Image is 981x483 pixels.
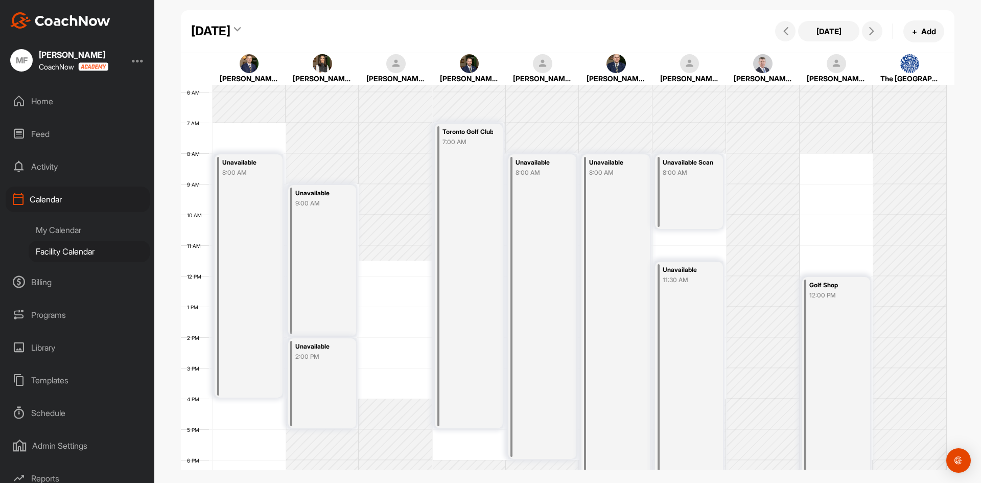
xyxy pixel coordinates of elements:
div: Programs [6,302,150,328]
div: [PERSON_NAME] [587,73,645,84]
div: Billing [6,269,150,295]
img: CoachNow acadmey [78,62,108,71]
div: Golf Shop [809,280,860,291]
div: MF [10,49,33,72]
div: [PERSON_NAME] [734,73,792,84]
div: Open Intercom Messenger [946,448,971,473]
div: Unavailable [589,157,640,169]
img: CoachNow [10,12,110,29]
div: My Calendar [29,219,150,241]
div: 7:00 AM [442,137,493,147]
div: [PERSON_NAME] [660,73,719,84]
div: 11:30 AM [663,275,713,285]
div: Feed [6,121,150,147]
div: Admin Settings [6,433,150,458]
div: [PERSON_NAME] [440,73,499,84]
div: [PERSON_NAME] [513,73,572,84]
div: 10 AM [181,212,212,218]
div: 9:00 AM [295,199,346,208]
div: 8 AM [181,151,210,157]
div: 3 PM [181,365,209,372]
div: Facility Calendar [29,241,150,262]
img: square_50820e9176b40dfe1a123c7217094fa9.jpg [460,54,479,74]
div: 12:00 PM [809,291,860,300]
div: CoachNow [39,62,108,71]
div: 9 AM [181,181,210,188]
span: + [912,26,917,37]
div: [PERSON_NAME] [39,51,108,59]
div: 7 AM [181,120,209,126]
div: 8:00 AM [516,168,566,177]
div: [PERSON_NAME] [220,73,278,84]
button: [DATE] [798,21,859,41]
div: Calendar [6,187,150,212]
div: 8:00 AM [222,168,273,177]
div: Library [6,335,150,360]
div: Unavailable [663,264,713,276]
div: Toronto Golf Club Matches [442,126,493,138]
div: 12 PM [181,273,212,280]
div: 6 PM [181,457,209,464]
img: square_default-ef6cabf814de5a2bf16c804365e32c732080f9872bdf737d349900a9daf73cf9.png [386,54,406,74]
img: square_21a52c34a1b27affb0df1d7893c918db.jpg [900,54,920,74]
div: 4 PM [181,396,209,402]
div: 8:00 AM [663,168,713,177]
div: Unavailable [222,157,273,169]
div: [DATE] [191,22,230,40]
img: square_default-ef6cabf814de5a2bf16c804365e32c732080f9872bdf737d349900a9daf73cf9.png [680,54,699,74]
img: square_79f6e3d0e0224bf7dac89379f9e186cf.jpg [606,54,626,74]
div: [PERSON_NAME] [807,73,866,84]
div: The [GEOGRAPHIC_DATA] [880,73,939,84]
div: Unavailable [516,157,566,169]
div: Schedule [6,400,150,426]
img: square_bee3fa92a6c3014f3bfa0d4fe7d50730.jpg [240,54,259,74]
div: 6 AM [181,89,210,96]
div: 8:00 AM [589,168,640,177]
div: 1 PM [181,304,208,310]
img: square_318c742b3522fe015918cc0bd9a1d0e8.jpg [313,54,332,74]
img: square_default-ef6cabf814de5a2bf16c804365e32c732080f9872bdf737d349900a9daf73cf9.png [533,54,552,74]
img: square_default-ef6cabf814de5a2bf16c804365e32c732080f9872bdf737d349900a9daf73cf9.png [827,54,846,74]
img: square_b7f20754f9f8f6eaa06991cc1baa4178.jpg [753,54,773,74]
div: 5 PM [181,427,209,433]
div: Home [6,88,150,114]
div: Unavailable Scan Chum [663,157,713,169]
div: 2 PM [181,335,209,341]
div: Templates [6,367,150,393]
div: Activity [6,154,150,179]
div: [PERSON_NAME] [293,73,352,84]
div: Unavailable [295,188,346,199]
div: 11 AM [181,243,211,249]
button: +Add [903,20,944,42]
div: 2:00 PM [295,352,346,361]
div: [PERSON_NAME] [366,73,425,84]
div: Unavailable [295,341,346,353]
